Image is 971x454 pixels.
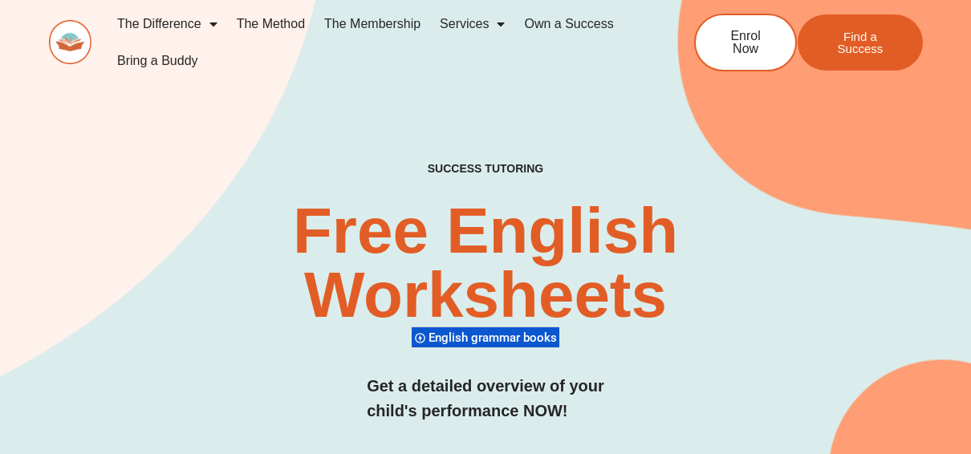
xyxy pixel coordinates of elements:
[315,6,430,43] a: The Membership
[720,30,771,55] span: Enrol Now
[798,14,923,71] a: Find a Success
[822,30,899,55] span: Find a Success
[227,6,315,43] a: The Method
[514,6,623,43] a: Own a Success
[694,14,797,71] a: Enrol Now
[367,374,604,424] h3: Get a detailed overview of your child's performance NOW!
[430,6,514,43] a: Services
[412,326,559,348] div: English grammar books
[108,43,208,79] a: Bring a Buddy
[108,6,644,79] nav: Menu
[108,6,227,43] a: The Difference
[429,330,562,345] span: English grammar books
[197,199,774,327] h2: Free English Worksheets​
[356,162,615,176] h4: SUCCESS TUTORING​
